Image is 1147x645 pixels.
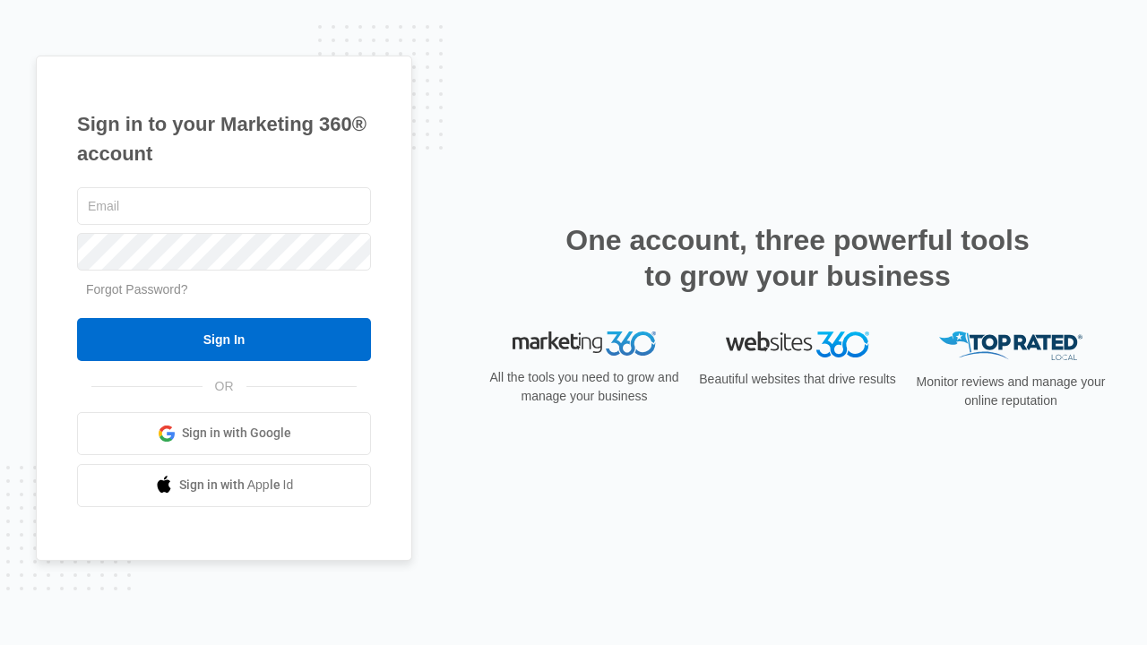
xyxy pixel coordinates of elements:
[513,331,656,357] img: Marketing 360
[77,412,371,455] a: Sign in with Google
[86,282,188,297] a: Forgot Password?
[939,331,1082,361] img: Top Rated Local
[697,370,898,389] p: Beautiful websites that drive results
[77,464,371,507] a: Sign in with Apple Id
[203,377,246,396] span: OR
[726,331,869,357] img: Websites 360
[77,109,371,168] h1: Sign in to your Marketing 360® account
[77,187,371,225] input: Email
[77,318,371,361] input: Sign In
[182,424,291,443] span: Sign in with Google
[910,373,1111,410] p: Monitor reviews and manage your online reputation
[560,222,1035,294] h2: One account, three powerful tools to grow your business
[179,476,294,494] span: Sign in with Apple Id
[484,368,685,406] p: All the tools you need to grow and manage your business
